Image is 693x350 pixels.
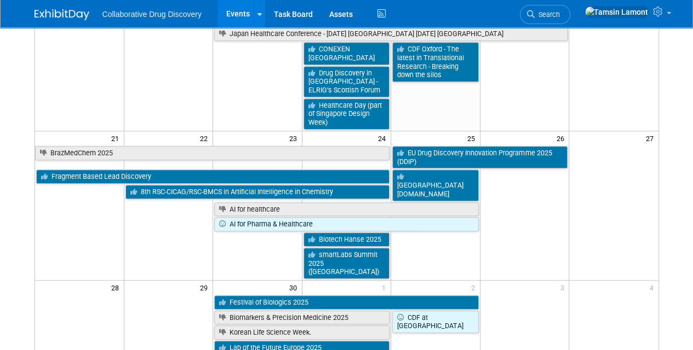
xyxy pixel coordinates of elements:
[214,311,390,325] a: Biomarkers & Precision Medicine 2025
[214,217,479,231] a: AI for Pharma & Healthcare
[303,248,390,279] a: smartLabs Summit 2025 ([GEOGRAPHIC_DATA])
[535,10,560,19] span: Search
[303,232,390,247] a: Biotech Hanse 2025
[303,66,390,97] a: Drug Discovery in [GEOGRAPHIC_DATA] - ELRIG’s Scottish Forum
[585,6,649,18] img: Tamsin Lamont
[35,146,390,160] a: BrazMedChem 2025
[559,281,569,294] span: 3
[392,42,479,82] a: CDF Oxford - The latest in Translational Research - Breaking down the silos
[645,131,658,145] span: 27
[36,170,390,184] a: Fragment Based Lead Discovery
[392,311,479,333] a: CDF at [GEOGRAPHIC_DATA]
[288,131,302,145] span: 23
[377,131,391,145] span: 24
[392,170,479,201] a: [GEOGRAPHIC_DATA][DOMAIN_NAME]
[214,202,479,217] a: AI for healthcare
[214,325,390,340] a: Korean Life Science Week.
[35,9,89,20] img: ExhibitDay
[520,5,570,24] a: Search
[110,131,124,145] span: 21
[381,281,391,294] span: 1
[102,10,202,19] span: Collaborative Drug Discovery
[110,281,124,294] span: 28
[466,131,480,145] span: 25
[214,295,479,310] a: Festival of Biologics 2025
[303,42,390,65] a: CONEXEN [GEOGRAPHIC_DATA]
[199,281,213,294] span: 29
[199,131,213,145] span: 22
[392,146,568,168] a: EU Drug Discovery Innovation Programme 2025 (DDIP)
[649,281,658,294] span: 4
[555,131,569,145] span: 26
[288,281,302,294] span: 30
[303,98,390,130] a: Healthcare Day (part of Singapore Design Week)
[125,185,390,199] a: 8th RSC-CICAG/RSC-BMCS in Artificial Intelligence in Chemistry
[470,281,480,294] span: 2
[214,27,568,41] a: Japan Healthcare Conference - [DATE] [GEOGRAPHIC_DATA] [DATE] [GEOGRAPHIC_DATA]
